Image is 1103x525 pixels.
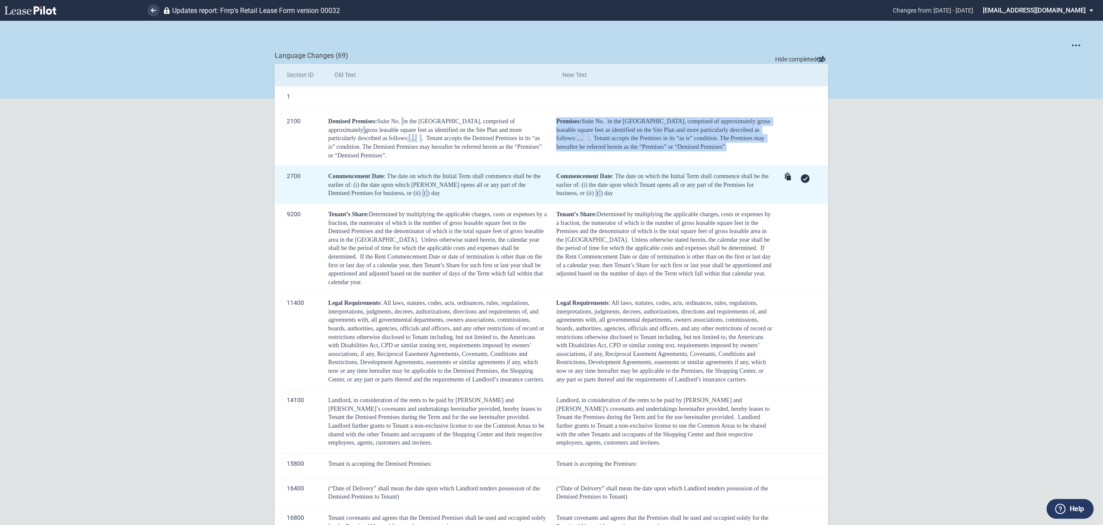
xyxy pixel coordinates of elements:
[556,173,770,188] span: : The date on which the Initial Term shall commence shall be the earlier of: (i)
[582,118,605,125] span: Suite No.
[556,182,755,197] span: the date upon which Tenant opens all or any part of the Premises for business, or (ii)
[328,173,541,188] span: : The date on which the Initial Term shall commence shall be the earlier of: (i)
[328,397,542,420] span: Landlord, in consideration of the rents to be paid by [PERSON_NAME] and [PERSON_NAME]’s covenants...
[1069,38,1083,52] button: Open options menu
[328,300,381,306] span: Legal Requirements
[275,64,322,86] th: Section ID
[597,190,600,196] span: (
[328,173,384,179] span: Commencement Date
[328,300,545,382] span: : All laws, statutes, codes, acts, ordinances, rules, regulations, interpretations, judgments, de...
[287,86,290,107] span: 1
[893,7,974,14] span: Changes from: [DATE] - [DATE]
[431,190,440,196] span: day
[328,118,377,125] span: Demised Premises:
[287,111,301,131] span: 2100
[1070,503,1084,515] label: Help
[424,190,426,196] span: (
[608,118,756,125] span: in the [GEOGRAPHIC_DATA], comprised of approximately
[322,64,550,86] th: Old Text
[328,253,543,285] span: If the Rent Commencement Date or date of termination is other than on the first or last day of a ...
[172,6,340,15] span: Updates report: Fnrp's Retail Lease Form version 00032
[581,135,583,141] span: ,
[775,55,828,64] span: Hide completed
[275,51,828,61] div: Language Changes (69)
[556,300,774,382] span: : All laws, statutes, codes, acts, ordinances, rules, regulations, interpretations, judgments, de...
[328,423,545,446] span: Landlord further grants to Tenant a non-exclusive license to use the Common Areas to be shared wi...
[556,300,609,306] span: Legal Requirements
[597,211,698,218] span: Determined by multiplying the applicable
[328,211,369,218] span: Tenant’s Share:
[556,397,771,420] span: Landlord, in consideration of the rents to be paid by [PERSON_NAME] and [PERSON_NAME]’s covenants...
[328,211,547,243] span: charges, costs or expenses by a fraction, the numerator of which is the number of gross leasable ...
[328,237,539,260] span: Unless otherwise stated herein, the calendar year shall be the period of time for which the appli...
[410,135,412,141] span: ,
[556,118,772,141] span: gross leasable square feet as identified on the Site Plan and more particularly described as foll...
[328,127,522,142] span: gross leasable square feet as identified on the Site Plan and more particularly described as foll...
[428,190,430,196] span: )
[605,190,613,196] span: day
[556,173,612,179] span: Commencement Date
[556,211,597,218] span: Tenant’s Share:
[578,135,580,141] span: ,
[556,211,772,243] span: charges, costs or expenses by a fraction, the numerator of which is the number of gross leasable ...
[550,64,776,86] th: New Text
[328,182,526,197] span: the date upon which [PERSON_NAME] opens all or any part of the Demised Premises for business, or ...
[377,118,400,125] span: Suite No.
[287,292,304,313] span: 11400
[328,135,542,158] span: Tenant accepts the Demised Premises in its “as is” condition. The Demised Premises may hereafter ...
[287,204,301,224] span: 9200
[328,485,540,500] span: (“Date of Delivery” shall mean the date upon which Landlord tenders possession of the Demised Pre...
[287,453,304,474] span: 15800
[287,390,304,410] span: 14100
[1047,499,1094,519] button: Help
[556,135,766,150] span: Tenant accepts the Premises in its “as is” condition. The Premises may hereafter be referred here...
[328,118,515,133] span: in the [GEOGRAPHIC_DATA], comprised of approximately
[422,135,423,141] span: .
[601,190,603,196] span: )
[369,211,470,218] span: Determined by multiplying the applicable
[287,166,301,186] span: 2700
[414,135,416,141] span: ,
[556,485,770,500] span: (“Date of Delivery” shall mean the date upon which Landlord tenders possession of the Demised Pre...
[556,461,637,467] span: Tenant is accepting the Premises:
[556,118,581,125] span: Premises:
[556,237,771,252] span: Unless otherwise stated herein, the calendar year shall be the period of time for which the appli...
[589,135,591,141] span: .
[328,461,432,467] span: Tenant is accepting the Demised Premises:
[287,478,304,499] span: 16400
